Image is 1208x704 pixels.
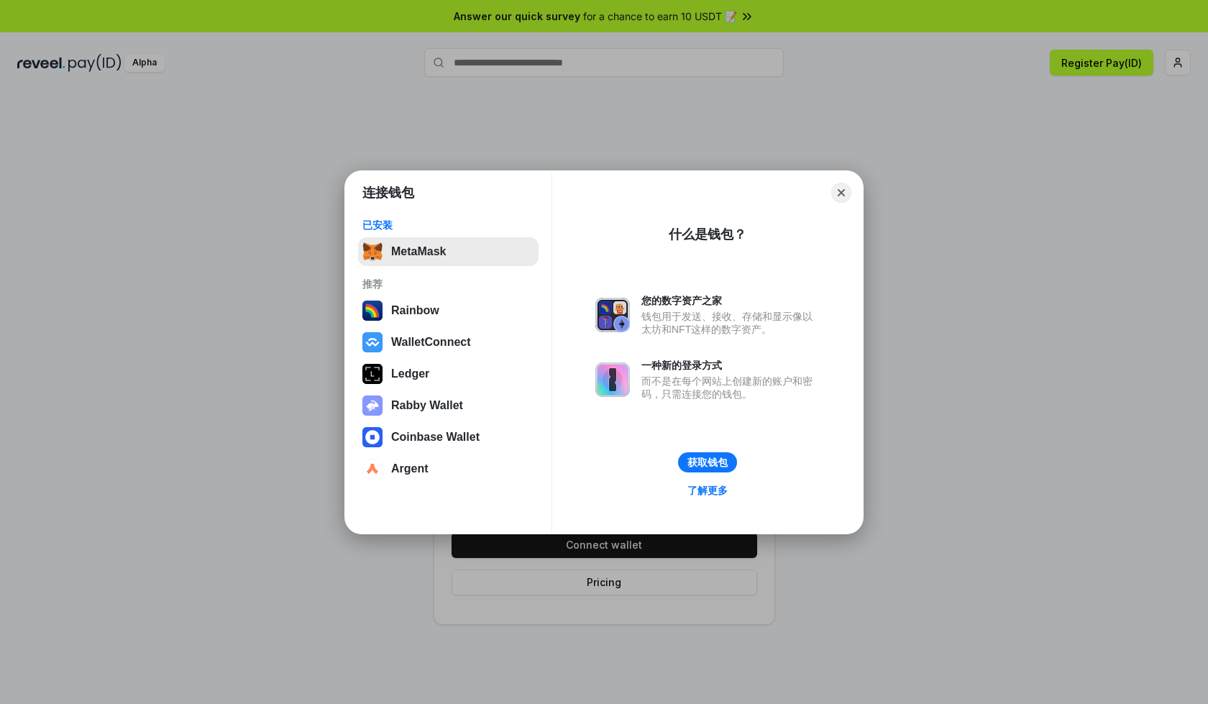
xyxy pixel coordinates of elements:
[641,310,820,336] div: 钱包用于发送、接收、存储和显示像以太坊和NFT这样的数字资产。
[391,431,480,444] div: Coinbase Wallet
[391,462,429,475] div: Argent
[358,360,539,388] button: Ledger
[831,183,851,203] button: Close
[678,452,737,472] button: 获取钱包
[358,328,539,357] button: WalletConnect
[362,364,383,384] img: svg+xml,%3Csvg%20xmlns%3D%22http%3A%2F%2Fwww.w3.org%2F2000%2Fsvg%22%20width%3D%2228%22%20height%3...
[679,481,736,500] a: 了解更多
[391,336,471,349] div: WalletConnect
[362,301,383,321] img: svg+xml,%3Csvg%20width%3D%22120%22%20height%3D%22120%22%20viewBox%3D%220%200%20120%20120%22%20fil...
[362,332,383,352] img: svg+xml,%3Csvg%20width%3D%2228%22%20height%3D%2228%22%20viewBox%3D%220%200%2028%2028%22%20fill%3D...
[362,459,383,479] img: svg+xml,%3Csvg%20width%3D%2228%22%20height%3D%2228%22%20viewBox%3D%220%200%2028%2028%22%20fill%3D...
[641,359,820,372] div: 一种新的登录方式
[641,294,820,307] div: 您的数字资产之家
[358,423,539,452] button: Coinbase Wallet
[687,456,728,469] div: 获取钱包
[358,391,539,420] button: Rabby Wallet
[362,278,534,291] div: 推荐
[362,219,534,232] div: 已安装
[595,362,630,397] img: svg+xml,%3Csvg%20xmlns%3D%22http%3A%2F%2Fwww.w3.org%2F2000%2Fsvg%22%20fill%3D%22none%22%20viewBox...
[391,399,463,412] div: Rabby Wallet
[362,184,414,201] h1: 连接钱包
[362,242,383,262] img: svg+xml,%3Csvg%20fill%3D%22none%22%20height%3D%2233%22%20viewBox%3D%220%200%2035%2033%22%20width%...
[358,296,539,325] button: Rainbow
[391,245,446,258] div: MetaMask
[358,237,539,266] button: MetaMask
[362,427,383,447] img: svg+xml,%3Csvg%20width%3D%2228%22%20height%3D%2228%22%20viewBox%3D%220%200%2028%2028%22%20fill%3D...
[362,396,383,416] img: svg+xml,%3Csvg%20xmlns%3D%22http%3A%2F%2Fwww.w3.org%2F2000%2Fsvg%22%20fill%3D%22none%22%20viewBox...
[641,375,820,401] div: 而不是在每个网站上创建新的账户和密码，只需连接您的钱包。
[595,298,630,332] img: svg+xml,%3Csvg%20xmlns%3D%22http%3A%2F%2Fwww.w3.org%2F2000%2Fsvg%22%20fill%3D%22none%22%20viewBox...
[669,226,746,243] div: 什么是钱包？
[358,454,539,483] button: Argent
[391,367,429,380] div: Ledger
[391,304,439,317] div: Rainbow
[687,484,728,497] div: 了解更多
